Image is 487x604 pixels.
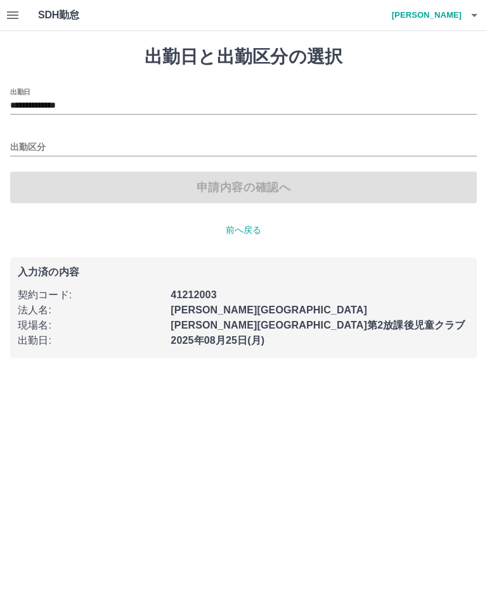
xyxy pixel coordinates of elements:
p: 法人名 : [18,303,163,318]
label: 出勤日 [10,87,30,96]
b: [PERSON_NAME][GEOGRAPHIC_DATA] [171,305,367,315]
b: 2025年08月25日(月) [171,335,264,346]
p: 契約コード : [18,287,163,303]
p: 前へ戻る [10,223,477,237]
p: 現場名 : [18,318,163,333]
h1: 出勤日と出勤区分の選択 [10,46,477,68]
p: 出勤日 : [18,333,163,348]
b: [PERSON_NAME][GEOGRAPHIC_DATA]第2放課後児童クラブ [171,320,465,330]
p: 入力済の内容 [18,267,469,277]
b: 41212003 [171,289,216,300]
